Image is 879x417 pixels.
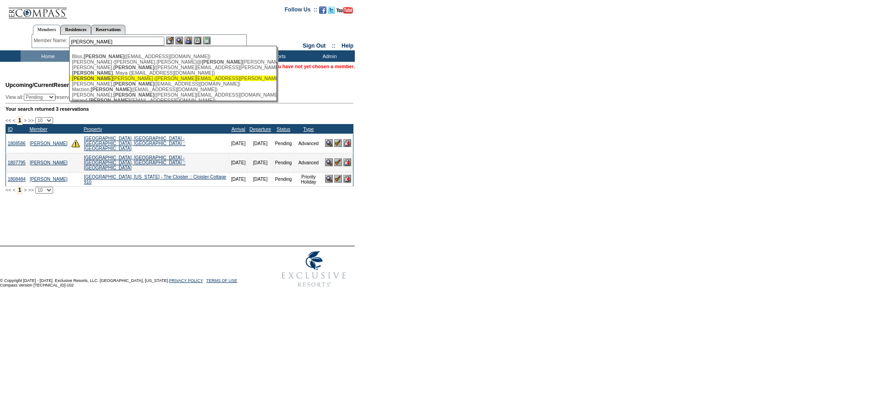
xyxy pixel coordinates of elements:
img: View Reservation [325,158,333,166]
img: b_edit.gif [166,37,174,44]
td: Pending [273,172,294,186]
img: View [175,37,183,44]
span: << [5,187,11,193]
div: Your search returned 3 reservations [5,106,353,112]
a: 1808586 [8,141,26,146]
img: Cancel Reservation [343,139,351,147]
span: [PERSON_NAME] [72,76,113,81]
div: [PERSON_NAME] ([PERSON_NAME].[PERSON_NAME]@ [PERSON_NAME][DOMAIN_NAME]) [72,59,273,65]
img: b_calculator.gif [203,37,211,44]
td: [DATE] [248,172,273,186]
a: 1808484 [8,177,26,182]
img: View Reservation [325,139,333,147]
img: Become our fan on Facebook [319,6,326,14]
a: [GEOGRAPHIC_DATA], [US_STATE] - The Cloister :: Cloister Cottage 910 [84,174,226,184]
span: [PERSON_NAME] [114,81,154,87]
a: PRIVACY POLICY [169,278,203,283]
img: Reservations [194,37,201,44]
a: Help [342,43,353,49]
td: [DATE] [229,134,247,153]
img: View Reservation [325,175,333,183]
div: Marzion, ([EMAIL_ADDRESS][DOMAIN_NAME]) [72,87,273,92]
a: Residences [60,25,91,34]
div: View all: reservations owned by: [5,94,233,101]
span: < [12,118,15,123]
img: Confirm Reservation [334,139,342,147]
img: Impersonate [184,37,192,44]
span: > [24,118,27,123]
span: You have not yet chosen a member. [272,64,355,69]
a: [GEOGRAPHIC_DATA], [GEOGRAPHIC_DATA] - [GEOGRAPHIC_DATA], [GEOGRAPHIC_DATA] :: [GEOGRAPHIC_DATA] [84,136,185,151]
span: [PERSON_NAME] [72,70,113,76]
a: Status [277,126,290,132]
td: Pending [273,153,294,172]
img: Cancel Reservation [343,158,351,166]
span: 1 [17,185,23,195]
span: Reservations [5,82,88,88]
div: [PERSON_NAME] ([PERSON_NAME][EMAIL_ADDRESS][PERSON_NAME][DOMAIN_NAME]) [72,76,273,81]
a: Arrival [231,126,245,132]
a: Departure [250,126,271,132]
img: Follow us on Twitter [328,6,335,14]
img: Subscribe to our YouTube Channel [336,7,353,14]
a: [PERSON_NAME] [30,160,67,165]
span: [PERSON_NAME] [91,87,131,92]
a: 1807795 [8,160,26,165]
span: Upcoming/Current [5,82,54,88]
td: Priority Holiday [294,172,323,186]
span: >> [28,118,33,123]
td: Pending [273,134,294,153]
td: [DATE] [248,153,273,172]
span: < [12,187,15,193]
a: TERMS OF USE [206,278,238,283]
span: [PERSON_NAME] [114,92,154,97]
span: 1 [17,116,23,125]
div: Member Name: [34,37,69,44]
a: Sign Out [303,43,326,49]
td: [DATE] [248,134,273,153]
div: [PERSON_NAME], ([PERSON_NAME][EMAIL_ADDRESS][PERSON_NAME][DOMAIN_NAME]) [72,65,273,70]
span: [PERSON_NAME] [114,65,154,70]
td: [DATE] [229,153,247,172]
span: << [5,118,11,123]
td: Advanced [294,134,323,153]
a: Subscribe to our YouTube Channel [336,9,353,15]
a: Follow us on Twitter [328,9,335,15]
span: >> [28,187,33,193]
img: Confirm Reservation [334,158,342,166]
a: Become our fan on Facebook [319,9,326,15]
span: [PERSON_NAME] [89,97,130,103]
td: Home [21,50,73,62]
a: Reservations [91,25,125,34]
span: :: [332,43,336,49]
a: Type [303,126,314,132]
td: Advanced [294,153,323,172]
img: Confirm Reservation [334,175,342,183]
td: [DATE] [229,172,247,186]
a: [PERSON_NAME] [30,177,67,182]
td: Admin [302,50,355,62]
a: ID [8,126,13,132]
div: Neland, ([EMAIL_ADDRESS][DOMAIN_NAME]) [72,97,273,103]
span: > [24,187,27,193]
div: [PERSON_NAME], ([PERSON_NAME][EMAIL_ADDRESS][DOMAIN_NAME]) [72,92,273,97]
td: Follow Us :: [285,5,317,16]
div: [PERSON_NAME], ([EMAIL_ADDRESS][DOMAIN_NAME]) [72,81,273,87]
img: Cancel Reservation [343,175,351,183]
img: Exclusive Resorts [273,246,355,292]
span: [PERSON_NAME] [201,59,242,65]
a: [GEOGRAPHIC_DATA], [GEOGRAPHIC_DATA] - [GEOGRAPHIC_DATA], [GEOGRAPHIC_DATA] :: [GEOGRAPHIC_DATA] [84,155,185,170]
a: [PERSON_NAME] [30,141,67,146]
img: There are insufficient days and/or tokens to cover this reservation [71,139,80,147]
div: , Maya ([EMAIL_ADDRESS][DOMAIN_NAME]) [72,70,273,76]
a: Member [29,126,47,132]
a: Property [84,126,102,132]
div: Bliss, ([EMAIL_ADDRESS][DOMAIN_NAME]) [72,54,273,59]
span: [PERSON_NAME] [84,54,125,59]
a: Members [33,25,61,35]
